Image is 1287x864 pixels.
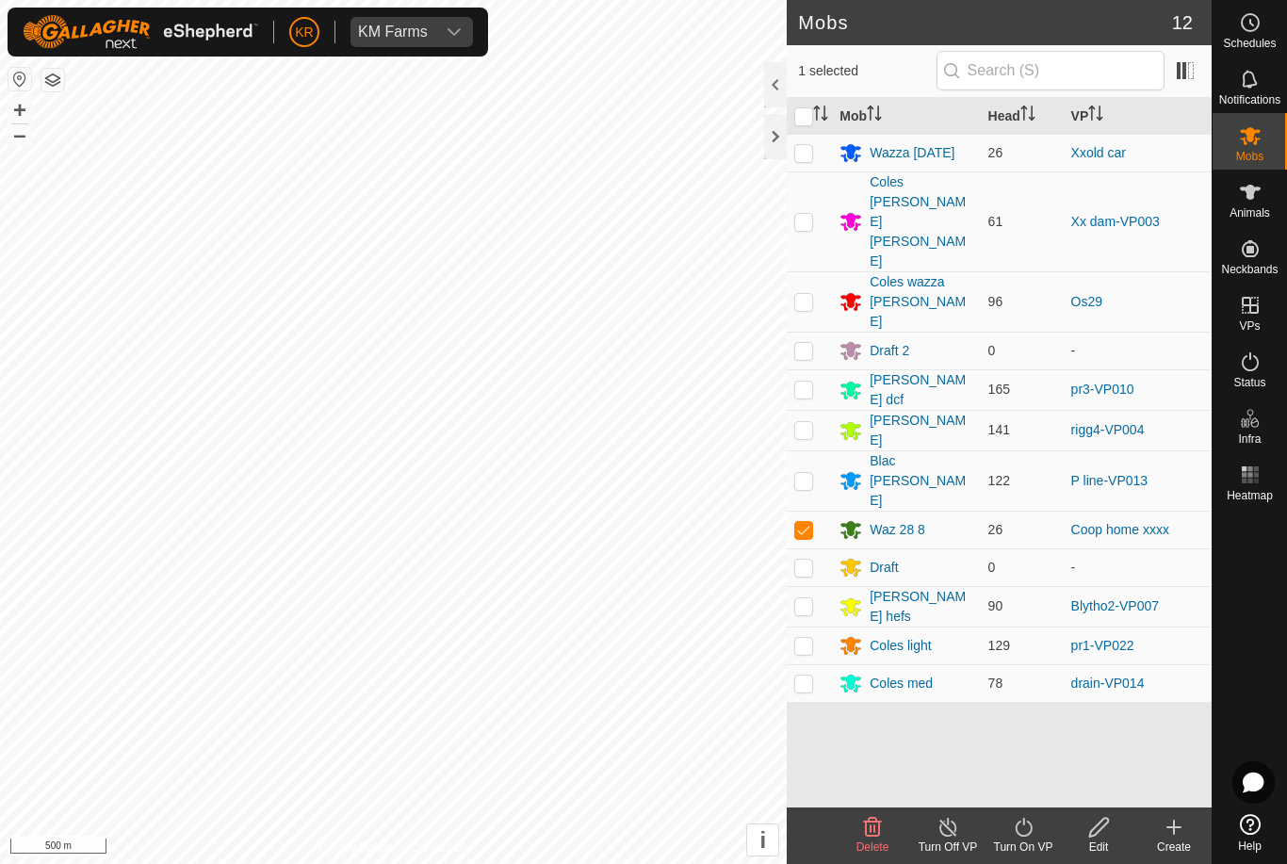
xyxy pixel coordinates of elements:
[798,11,1172,34] h2: Mobs
[988,560,996,575] span: 0
[1071,294,1102,309] a: Os29
[8,99,31,122] button: +
[1071,214,1160,229] a: Xx dam-VP003
[1221,264,1278,275] span: Neckbands
[8,68,31,90] button: Reset Map
[1239,320,1260,332] span: VPs
[870,411,972,450] div: [PERSON_NAME]
[988,422,1010,437] span: 141
[1064,548,1212,586] td: -
[988,214,1003,229] span: 61
[988,294,1003,309] span: 96
[988,676,1003,691] span: 78
[1213,807,1287,859] a: Help
[435,17,473,47] div: dropdown trigger
[319,840,390,856] a: Privacy Policy
[870,558,898,578] div: Draft
[870,587,972,627] div: [PERSON_NAME] hefs
[350,17,435,47] span: KM Farms
[1219,94,1280,106] span: Notifications
[988,638,1010,653] span: 129
[1233,377,1265,388] span: Status
[988,473,1010,488] span: 122
[870,272,972,332] div: Coles wazza [PERSON_NAME]
[295,23,313,42] span: KR
[1020,108,1035,123] p-sorticon: Activate to sort
[8,123,31,146] button: –
[988,598,1003,613] span: 90
[1071,145,1126,160] a: Xxold car
[41,69,64,91] button: Map Layers
[870,636,931,656] div: Coles light
[1230,207,1270,219] span: Animals
[870,143,954,163] div: Wazza [DATE]
[1236,151,1263,162] span: Mobs
[870,172,972,271] div: Coles [PERSON_NAME] [PERSON_NAME]
[1071,473,1148,488] a: P line-VP013
[988,343,996,358] span: 0
[759,827,766,853] span: i
[1136,839,1212,856] div: Create
[988,522,1003,537] span: 26
[867,108,882,123] p-sorticon: Activate to sort
[1223,38,1276,49] span: Schedules
[1238,433,1261,445] span: Infra
[856,840,889,854] span: Delete
[358,24,428,40] div: KM Farms
[1227,490,1273,501] span: Heatmap
[1064,332,1212,369] td: -
[910,839,986,856] div: Turn Off VP
[1238,840,1262,852] span: Help
[1071,676,1145,691] a: drain-VP014
[1071,422,1145,437] a: rigg4-VP004
[870,370,972,410] div: [PERSON_NAME] dcf
[1071,638,1134,653] a: pr1-VP022
[813,108,828,123] p-sorticon: Activate to sort
[988,145,1003,160] span: 26
[1071,522,1169,537] a: Coop home xxxx
[870,520,925,540] div: Waz 28 8
[412,840,467,856] a: Contact Us
[747,824,778,856] button: i
[1071,382,1134,397] a: pr3-VP010
[981,98,1064,135] th: Head
[986,839,1061,856] div: Turn On VP
[23,15,258,49] img: Gallagher Logo
[1064,98,1212,135] th: VP
[798,61,936,81] span: 1 selected
[870,674,933,693] div: Coles med
[1071,598,1159,613] a: Blytho2-VP007
[870,341,909,361] div: Draft 2
[1172,8,1193,37] span: 12
[1061,839,1136,856] div: Edit
[937,51,1165,90] input: Search (S)
[1088,108,1103,123] p-sorticon: Activate to sort
[870,451,972,511] div: Blac [PERSON_NAME]
[832,98,980,135] th: Mob
[988,382,1010,397] span: 165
